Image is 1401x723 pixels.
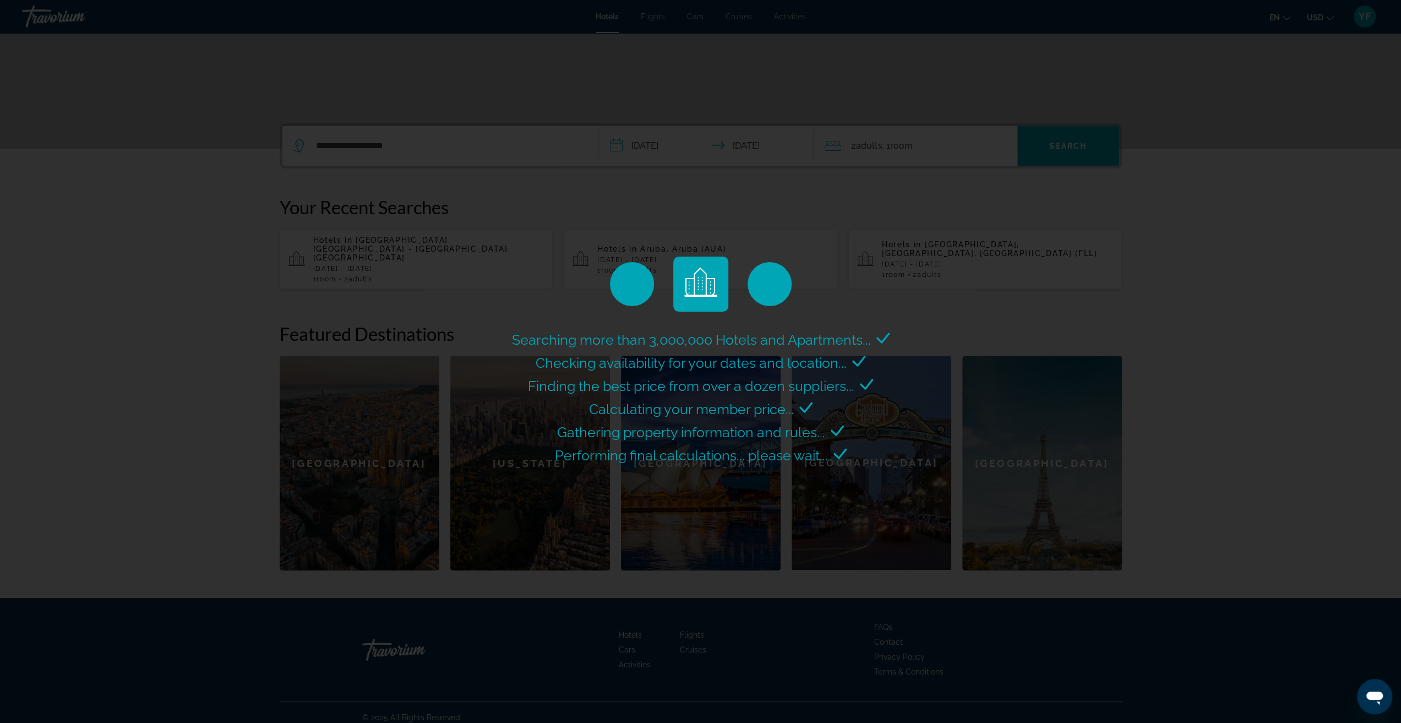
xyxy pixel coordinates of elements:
span: Finding the best price from over a dozen suppliers... [528,378,854,394]
span: Searching more than 3,000,000 Hotels and Apartments... [512,331,871,348]
span: Gathering property information and rules... [557,424,825,441]
iframe: Button to launch messaging window [1357,679,1392,714]
span: Performing final calculations... please wait... [555,447,828,464]
span: Calculating your member price... [589,401,794,417]
span: Checking availability for your dates and location... [536,355,847,371]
